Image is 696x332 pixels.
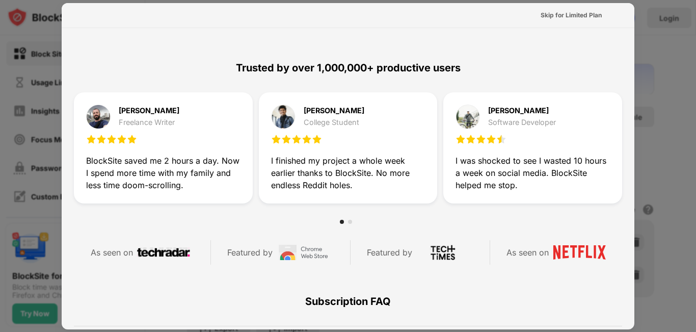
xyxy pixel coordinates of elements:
img: tech-times [416,245,469,260]
div: As seen on [91,245,133,260]
img: netflix-logo [553,245,606,260]
img: star [466,134,476,144]
img: star [86,134,96,144]
img: star [302,134,312,144]
div: [PERSON_NAME] [119,107,179,114]
div: I was shocked to see I wasted 10 hours a week on social media. BlockSite helped me stop. [456,155,610,191]
img: star [291,134,302,144]
img: star [117,134,127,144]
div: Featured by [227,245,273,260]
div: Featured by [367,245,412,260]
div: College Student [304,118,364,126]
img: star [127,134,137,144]
div: Freelance Writer [119,118,179,126]
img: star [456,134,466,144]
img: star [476,134,486,144]
div: I finished my project a whole week earlier thanks to BlockSite. No more endless Reddit holes. [271,155,425,191]
img: testimonial-purchase-3.jpg [456,105,480,129]
img: testimonial-purchase-2.jpg [271,105,296,129]
img: star [281,134,291,144]
img: star [496,134,506,144]
div: Skip for Limited Plan [541,10,602,20]
img: star [106,134,117,144]
img: star [312,134,322,144]
img: techradar [137,245,190,260]
img: testimonial-purchase-1.jpg [86,105,111,129]
img: star [486,134,496,144]
div: [PERSON_NAME] [304,107,364,114]
img: chrome-web-store-logo [277,245,330,260]
img: star [271,134,281,144]
div: As seen on [506,245,549,260]
img: star [96,134,106,144]
div: Software Developer [488,118,556,126]
div: [PERSON_NAME] [488,107,556,114]
div: Subscription FAQ [74,277,622,326]
div: BlockSite saved me 2 hours a day. Now I spend more time with my family and less time doom-scrolling. [86,155,240,191]
div: Trusted by over 1,000,000+ productive users [74,43,622,92]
